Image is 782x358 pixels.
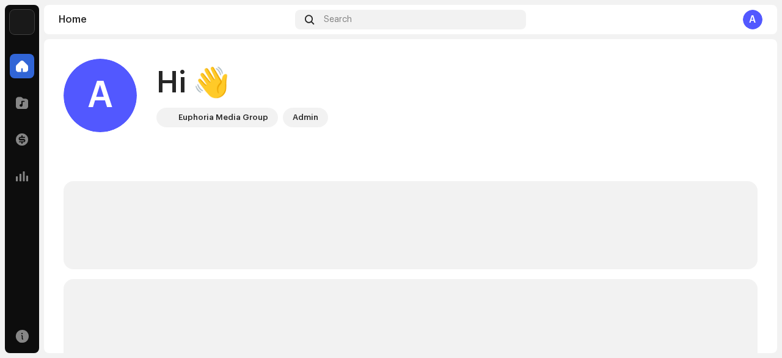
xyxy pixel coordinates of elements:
[156,64,328,103] div: Hi 👋
[178,110,268,125] div: Euphoria Media Group
[293,110,318,125] div: Admin
[743,10,762,29] div: A
[59,15,290,24] div: Home
[159,110,174,125] img: de0d2825-999c-4937-b35a-9adca56ee094
[324,15,352,24] span: Search
[10,10,34,34] img: de0d2825-999c-4937-b35a-9adca56ee094
[64,59,137,132] div: A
